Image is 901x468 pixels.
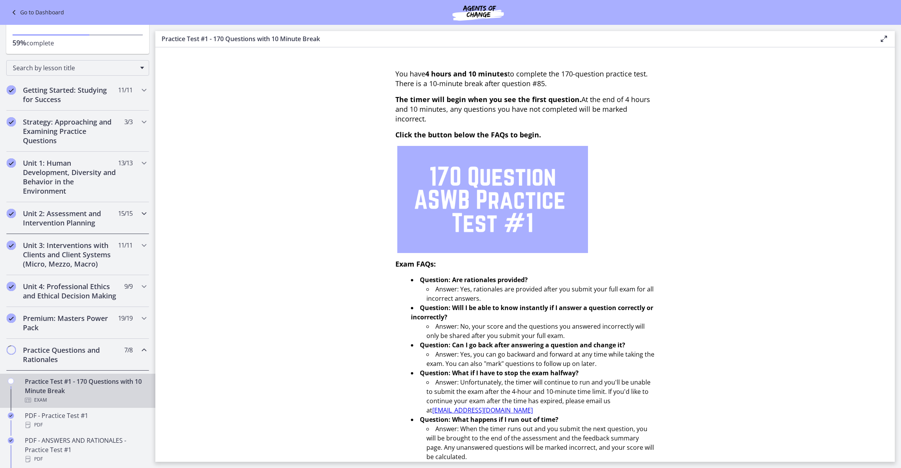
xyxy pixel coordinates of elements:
i: Completed [7,241,16,250]
h2: Practice Questions and Rationales [23,345,118,364]
li: Answer: Yes, you can go backward and forward at any time while taking the exam. You can also "mar... [426,350,655,368]
span: 11 / 11 [118,241,132,250]
span: 15 / 15 [118,209,132,218]
i: Completed [7,282,16,291]
a: Go to Dashboard [9,8,64,17]
span: At the end of 4 hours and 10 minutes, any questions you have not completed will be marked incorrect. [395,95,650,123]
div: PDF [25,420,146,430]
span: Click the button below the FAQs to begin. [395,130,541,139]
i: Completed [7,314,16,323]
img: Agents of Change Social Work Test Prep [431,3,525,22]
strong: Question: Are rationales provided? [420,276,528,284]
li: Answer: Unfortunately, the timer will continue to run and you'll be unable to submit the exam aft... [426,378,655,415]
i: Completed [8,437,14,444]
a: [EMAIL_ADDRESS][DOMAIN_NAME] [432,406,533,414]
div: PDF - ANSWERS AND RATIONALES - Practice Test #1 [25,436,146,464]
h2: Unit 2: Assessment and Intervention Planning [23,209,118,227]
strong: Question: What happens if I run out of time? [420,415,558,424]
div: Exam [25,395,146,405]
h2: Unit 4: Professional Ethics and Ethical Decision Making [23,282,118,300]
span: Exam FAQs: [395,259,436,269]
span: You have to complete the 170-question practice test. There is a 10-minute break after question #85. [395,69,648,88]
span: 7 / 8 [124,345,132,355]
strong: Question: Will I be able to know instantly if I answer a question correctly or incorrectly? [411,303,653,321]
h2: Unit 3: Interventions with Clients and Client Systems (Micro, Mezzo, Macro) [23,241,118,269]
span: 3 / 3 [124,117,132,127]
span: 13 / 13 [118,158,132,168]
h2: Getting Started: Studying for Success [23,85,118,104]
i: Completed [8,413,14,419]
span: 19 / 19 [118,314,132,323]
strong: Question: Can I go back after answering a question and change it? [420,341,625,349]
span: Search by lesson title [13,64,136,72]
span: 9 / 9 [124,282,132,291]
h2: Premium: Masters Power Pack [23,314,118,332]
img: 1.png [397,146,588,253]
span: 59% [12,38,26,47]
strong: Question: What if I have to stop the exam halfway? [420,369,579,377]
h2: Unit 1: Human Development, Diversity and Behavior in the Environment [23,158,118,196]
div: PDF - Practice Test #1 [25,411,146,430]
div: Practice Test #1 - 170 Questions with 10 Minute Break [25,377,146,405]
h3: Practice Test #1 - 170 Questions with 10 Minute Break [162,34,867,43]
div: Search by lesson title [6,60,149,76]
i: Completed [7,85,16,95]
h2: Strategy: Approaching and Examining Practice Questions [23,117,118,145]
li: Answer: When the timer runs out and you submit the next question, you will be brought to the end ... [426,424,655,461]
i: Completed [7,117,16,127]
span: 11 / 11 [118,85,132,95]
span: The timer will begin when you see the first question. [395,95,581,104]
li: Answer: Yes, rationales are provided after you submit your full exam for all incorrect answers. [426,284,655,303]
i: Completed [7,158,16,168]
strong: 4 hours and 10 minutes [425,69,508,78]
p: complete [12,38,143,48]
i: Completed [7,209,16,218]
div: PDF [25,454,146,464]
li: Answer: No, your score and the questions you answered incorrectly will only be shared after you s... [426,322,655,340]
